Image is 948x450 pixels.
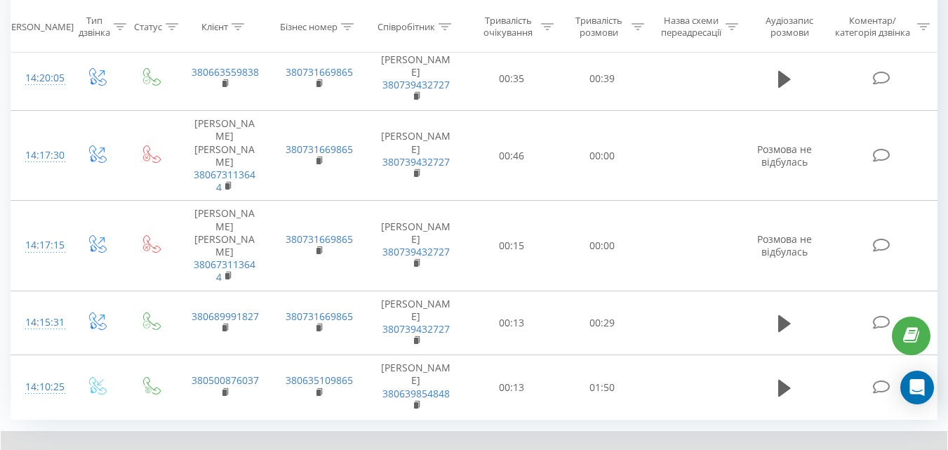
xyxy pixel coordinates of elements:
a: 380739432727 [382,155,450,168]
div: Open Intercom Messenger [900,371,934,404]
td: [PERSON_NAME] [366,201,467,291]
a: 380663559838 [192,65,259,79]
td: 00:35 [467,46,557,111]
div: 14:17:30 [25,142,55,169]
td: 00:39 [557,46,648,111]
td: [PERSON_NAME] [366,291,467,355]
a: 380739432727 [382,78,450,91]
a: 380731669865 [286,232,353,246]
a: 380739432727 [382,245,450,258]
td: 00:00 [557,111,648,201]
div: Аудіозапис розмови [754,15,825,39]
td: 00:13 [467,355,557,420]
a: 380689991827 [192,310,259,323]
td: 00:15 [467,201,557,291]
div: 14:10:25 [25,373,55,401]
a: 380673113644 [194,258,255,284]
a: 380731669865 [286,143,353,156]
td: 00:00 [557,201,648,291]
div: Співробітник [378,20,435,32]
a: 380739432727 [382,322,450,336]
td: 00:46 [467,111,557,201]
div: Статус [134,20,162,32]
div: Тривалість очікування [479,15,538,39]
td: [PERSON_NAME] [366,355,467,420]
span: Розмова не відбулась [757,232,812,258]
td: [PERSON_NAME] [PERSON_NAME] [178,111,272,201]
a: 380639854848 [382,387,450,400]
div: 14:17:15 [25,232,55,259]
div: Тривалість розмови [570,15,628,39]
a: 380731669865 [286,65,353,79]
span: Розмова не відбулась [757,143,812,168]
td: [PERSON_NAME] [366,111,467,201]
div: Назва схеми переадресації [660,15,722,39]
div: [PERSON_NAME] [3,20,74,32]
div: Бізнес номер [280,20,338,32]
div: Тип дзвінка [79,15,110,39]
a: 380500876037 [192,373,259,387]
td: 00:29 [557,291,648,355]
div: 14:15:31 [25,309,55,336]
td: [PERSON_NAME] [PERSON_NAME] [178,201,272,291]
td: 00:13 [467,291,557,355]
div: Коментар/категорія дзвінка [832,15,914,39]
div: Клієнт [201,20,228,32]
td: [PERSON_NAME] [366,46,467,111]
a: 380731669865 [286,310,353,323]
div: 14:20:05 [25,65,55,92]
a: 380635109865 [286,373,353,387]
a: 380673113644 [194,168,255,194]
td: 01:50 [557,355,648,420]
